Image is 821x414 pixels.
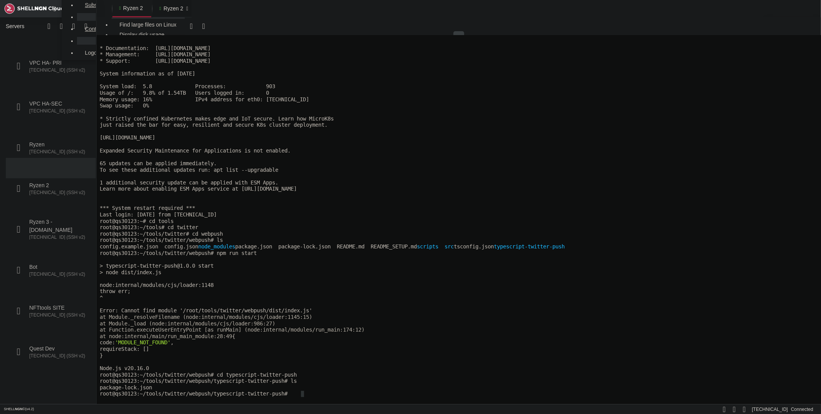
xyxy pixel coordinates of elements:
[3,48,720,54] x-row: System load: 5.8 Processes: 903
[6,342,87,362] a: Quest Dev [TECHNICAL_ID] (SSH v2)
[29,271,87,278] span: [TECHNICAL_ID] (SSH v2)
[3,298,720,304] x-row: {
[4,3,64,14] img: Shellngn
[6,117,96,158] li: Ryzen [TECHNICAL_ID] (SSH v2)
[3,176,720,183] x-row: Last login: [DATE] from [TECHNICAL_ID]
[3,201,720,208] x-row: root@qs30123:~/tools/twitter/webpush# ls
[6,97,87,117] a: VPC HA-SEC [TECHNICAL_ID] (SSH v2)
[320,208,342,214] span: scripts
[29,304,87,312] span: NFTtools SITE
[3,298,135,304] span: at node:internal/main/run_main_module:28:49
[6,158,96,199] li: Ryzen 2 [TECHNICAL_ID] (SSH v2)
[3,317,720,323] x-row: }
[123,4,143,12] span: Ryzen 2
[3,246,720,253] x-row: node:internal/modules/cjs/loader:1148
[6,137,87,158] a: Ryzen [TECHNICAL_ID] (SSH v2)
[6,35,96,76] li: VPC HA- PRI [TECHNICAL_ID] (SSH v2)
[29,59,87,67] span: VPC HA- PRI
[112,20,185,30] a: Find large files on Linux
[6,76,96,117] li: VPC HA-SEC [TECHNICAL_ID] (SSH v2)
[3,10,720,16] x-row: * Documentation: [URL][DOMAIN_NAME]
[29,345,87,353] span: Quest Dev
[3,80,720,87] x-row: * Strictly confined Kubernetes makes edge and IoT secure. Learn how MicroK8s
[3,54,720,61] x-row: Usage of /: 9.8% of 1.54TB Users logged in: 0
[6,199,96,240] li: Ryzen 3 - [DOMAIN_NAME] [TECHNICAL_ID] (SSH v2)
[3,67,720,74] x-row: Swap usage: 0%
[3,272,720,278] x-row: Error: Cannot find module '/root/tools/twitter/webpush/dist/index.js'
[25,407,34,411] span: 4.2.0
[348,208,357,214] span: src
[29,263,87,271] span: Bot
[29,141,87,149] span: Ryzen
[6,219,87,240] a: Ryzen 3 - [DOMAIN_NAME] [TECHNICAL_ID] (SSH v2)
[6,178,87,199] a: Ryzen 2 [TECHNICAL_ID] (SSH v2)
[3,227,720,234] x-row: > typescript-twitter-push@1.0.0 start
[102,208,139,214] span: node_modules
[3,336,720,343] x-row: root@qs30123:~/tools/twitter/webpush# cd typescript-twitter-push
[3,208,720,215] x-row: config.example.json config.json package.json package-lock.json README.md README_SETUP.md tsconfig...
[112,30,185,40] a: Display disk usage
[6,22,38,30] span: Servers
[29,67,87,74] span: [TECHNICAL_ID] (SSH v2)
[202,22,205,30] div: 
[3,183,720,189] x-row: root@qs30123:~# cd tools
[3,86,720,93] x-row: just raised the bar for easy, resilient and secure K8s cluster deployment.
[29,100,87,108] span: VPC HA-SEC
[752,406,788,413] span: [TECHNICAL_ID]
[791,406,813,413] span: Connected
[3,144,720,151] x-row: 1 additional security update can be applied with ESM Apps.
[3,131,720,138] x-row: To see these additional updates run: apt list --upgradable
[29,149,87,155] span: [TECHNICAL_ID] (SSH v2)
[3,349,720,355] x-row: package-lock.json
[3,355,720,362] x-row: root@qs30123:~/tools/twitter/webpush/typescript-twitter-push#
[29,108,87,114] span: [TECHNICAL_ID] (SSH v2)
[3,16,720,22] x-row: * Management: [URL][DOMAIN_NAME]
[3,99,720,106] x-row: [URL][DOMAIN_NAME]
[29,234,87,241] span: [TECHNICAL_ID] (SSH v2)
[198,20,209,32] button: 
[15,407,23,411] b: NGN
[3,150,720,157] x-row: Learn more about enabling ESM Apps service at [URL][DOMAIN_NAME]
[3,61,720,67] x-row: Memory usage: 16% IPv4 address for eth0: [TECHNICAL_ID]
[6,260,87,280] a: Bot [TECHNICAL_ID] (SSH v2)
[29,181,87,189] span: Ryzen 2
[204,355,207,362] div: (62, 55)
[29,189,87,196] span: [TECHNICAL_ID] (SSH v2)
[397,208,468,214] span: typescript-twitter-push
[29,312,87,318] span: [TECHNICAL_ID] (SSH v2)
[3,291,268,297] span: at Function.executeUserEntryPoint [as runMain] (node:internal/modules/run_main:174:12)
[3,285,179,291] span: at Module._load (node:internal/modules/cjs/loader:986:27)
[6,240,96,280] li: Bot [TECHNICAL_ID] (SSH v2)
[3,35,720,42] x-row: System information as of [DATE]
[3,189,720,195] x-row: root@qs30123:~/tools# cd twitter
[186,5,188,12] a: 
[3,304,720,310] x-row: code: ,
[3,330,720,336] x-row: Node.js v20.16.0
[164,5,183,12] span: Ryzen 2
[3,169,720,176] x-row: *** System restart required ***
[3,253,720,259] x-row: throw err;
[29,353,87,359] span: [TECHNICAL_ID] (SSH v2)
[3,195,720,202] x-row: root@qs30123:~/tools/twitter# cd webpush
[6,321,96,362] li: Quest Dev [TECHNICAL_ID] (SSH v2)
[4,407,34,411] span: SHELL ©
[3,22,720,29] x-row: * Support: [URL][DOMAIN_NAME]
[3,278,216,285] span: at Module._resolveFilename (node:internal/modules/cjs/loader:1145:15)
[6,301,87,321] a: NFTtools SITE [TECHNICAL_ID] (SSH v2)
[18,304,74,310] span: 'MODULE_NOT_FOUND'
[3,234,720,240] x-row: > node dist/index.js
[29,218,87,234] span: Ryzen 3 - [DOMAIN_NAME]
[3,342,720,349] x-row: root@qs30123:~/tools/twitter/webpush/typescript-twitter-push# ls
[3,259,720,266] x-row: ^
[6,280,96,321] li: NFTtools SITE [TECHNICAL_ID] (SSH v2)
[3,215,720,221] x-row: root@qs30123:~/tools/twitter/webpush# npm run start
[3,125,720,131] x-row: 65 updates can be applied immediately.
[6,56,87,76] a: VPC HA- PRI [TECHNICAL_ID] (SSH v2)
[3,310,720,317] x-row: requireStack: []
[3,112,720,119] x-row: Expanded Security Maintenance for Applications is not enabled.
[48,2,62,15] span: Collapse Menu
